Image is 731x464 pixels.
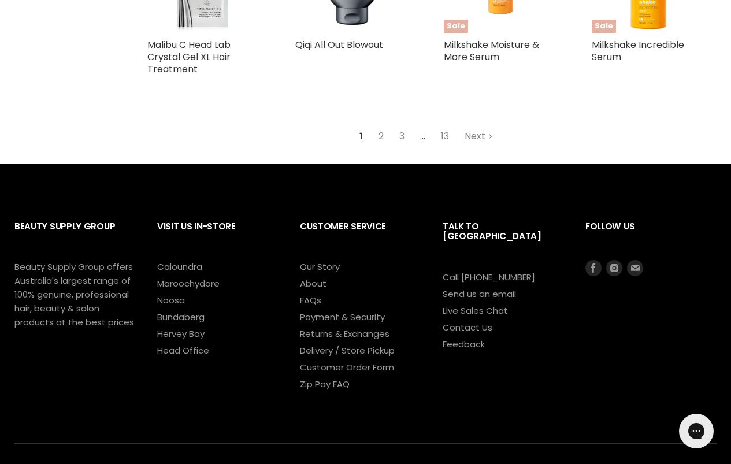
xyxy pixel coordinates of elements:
[444,20,468,33] span: Sale
[14,260,134,329] p: Beauty Supply Group offers Australia's largest range of 100% genuine, professional hair, beauty &...
[300,328,389,340] a: Returns & Exchanges
[353,126,369,147] span: 1
[157,328,205,340] a: Hervey Bay
[443,305,508,317] a: Live Sales Chat
[300,378,350,390] a: Zip Pay FAQ
[157,344,209,357] a: Head Office
[443,212,562,270] h2: Talk to [GEOGRAPHIC_DATA]
[458,126,499,147] a: Next
[585,212,717,260] h2: Follow us
[443,288,516,300] a: Send us an email
[592,20,616,33] span: Sale
[372,126,390,147] a: 2
[393,126,411,147] a: 3
[673,410,719,452] iframe: Gorgias live chat messenger
[157,277,220,289] a: Maroochydore
[300,294,321,306] a: FAQs
[443,271,535,283] a: Call [PHONE_NUMBER]
[157,311,205,323] a: Bundaberg
[592,38,684,64] a: Milkshake Incredible Serum
[443,338,485,350] a: Feedback
[414,126,432,147] span: ...
[300,361,394,373] a: Customer Order Form
[147,38,231,76] a: Malibu C Head Lab Crystal Gel XL Hair Treatment
[300,212,420,260] h2: Customer Service
[300,277,326,289] a: About
[444,38,539,64] a: Milkshake Moisture & More Serum
[157,294,185,306] a: Noosa
[295,38,383,51] a: Qiqi All Out Blowout
[157,261,202,273] a: Caloundra
[435,126,455,147] a: 13
[300,311,385,323] a: Payment & Security
[157,212,277,260] h2: Visit Us In-Store
[14,212,134,260] h2: Beauty Supply Group
[300,261,340,273] a: Our Story
[300,344,395,357] a: Delivery / Store Pickup
[443,321,492,333] a: Contact Us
